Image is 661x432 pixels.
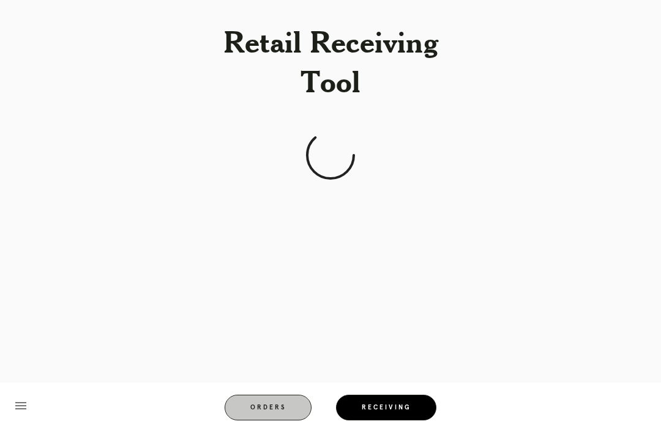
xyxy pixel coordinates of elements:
[361,405,411,411] span: Receiving
[250,405,286,411] span: Orders
[336,395,436,420] button: Receiving
[324,395,449,413] a: Receiving
[225,395,312,420] button: Orders
[207,22,454,101] h1: Retail Receiving Tool
[13,398,28,413] i: menu
[212,395,324,413] a: Orders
